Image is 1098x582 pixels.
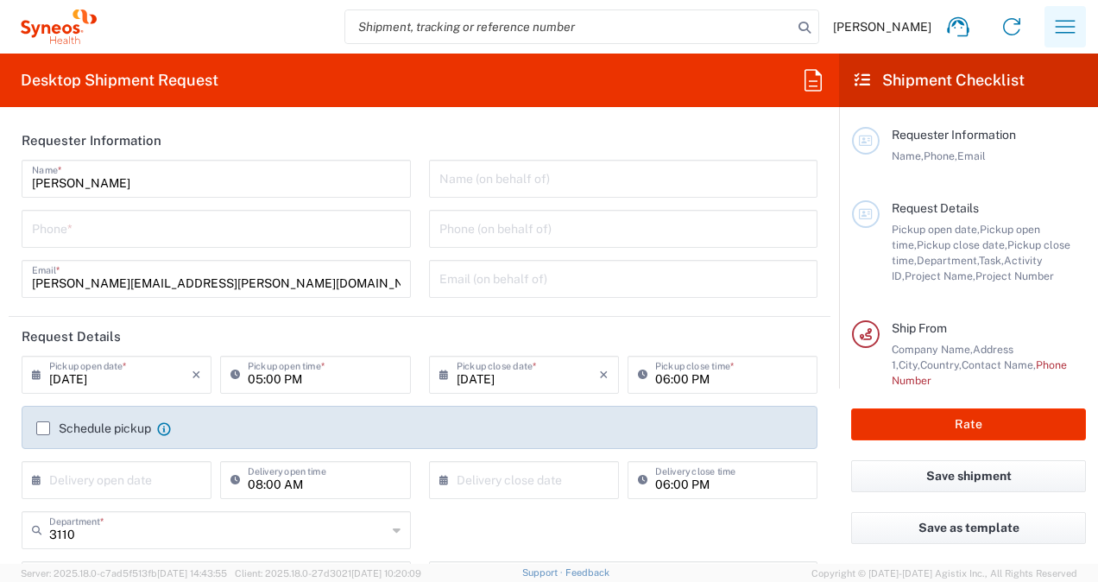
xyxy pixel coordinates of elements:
a: Support [522,567,565,578]
span: [DATE] 14:43:55 [157,568,227,579]
span: Copyright © [DATE]-[DATE] Agistix Inc., All Rights Reserved [811,566,1077,581]
span: Task, [979,254,1004,267]
span: Project Name, [905,269,975,282]
span: Country, [920,358,962,371]
button: Rate [851,408,1086,440]
input: Shipment, tracking or reference number [345,10,792,43]
span: Client: 2025.18.0-27d3021 [235,568,421,579]
span: Request Details [892,201,979,215]
span: Pickup close date, [917,238,1007,251]
span: Department, [917,254,979,267]
span: Pickup open date, [892,223,980,236]
span: Server: 2025.18.0-c7ad5f513fb [21,568,227,579]
h2: Shipment Checklist [855,70,1025,91]
span: City, [899,358,920,371]
span: [PERSON_NAME] [833,19,931,35]
button: Save shipment [851,460,1086,492]
span: Name, [892,149,924,162]
span: Requester Information [892,128,1016,142]
label: Schedule pickup [36,421,151,435]
a: Feedback [565,567,609,578]
span: Phone, [924,149,957,162]
h2: Requester Information [22,132,161,149]
button: Save as template [851,512,1086,544]
span: [DATE] 10:20:09 [351,568,421,579]
span: Project Number [975,269,1054,282]
i: × [192,361,201,389]
span: Ship From [892,321,947,335]
span: Email [957,149,986,162]
i: × [599,361,609,389]
span: Contact Name, [962,358,1036,371]
h2: Desktop Shipment Request [21,70,218,91]
h2: Request Details [22,328,121,345]
span: Company Name, [892,343,973,356]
